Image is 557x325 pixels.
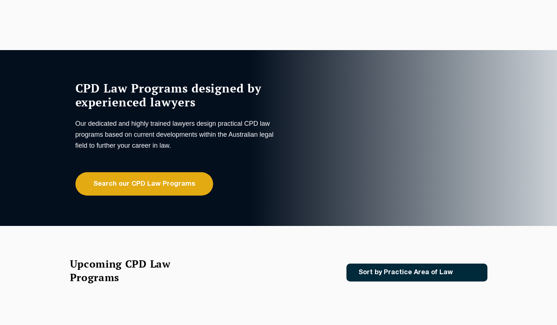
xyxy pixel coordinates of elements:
[75,81,277,109] h1: CPD Law Programs designed by experienced lawyers
[465,269,473,276] img: Icon
[346,264,487,281] a: Sort by Practice Area of Law
[75,118,277,151] p: Our dedicated and highly trained lawyers design practical CPD law programs based on current devel...
[75,172,213,196] a: Search our CPD Law Programs
[70,257,189,284] h2: Upcoming CPD Law Programs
